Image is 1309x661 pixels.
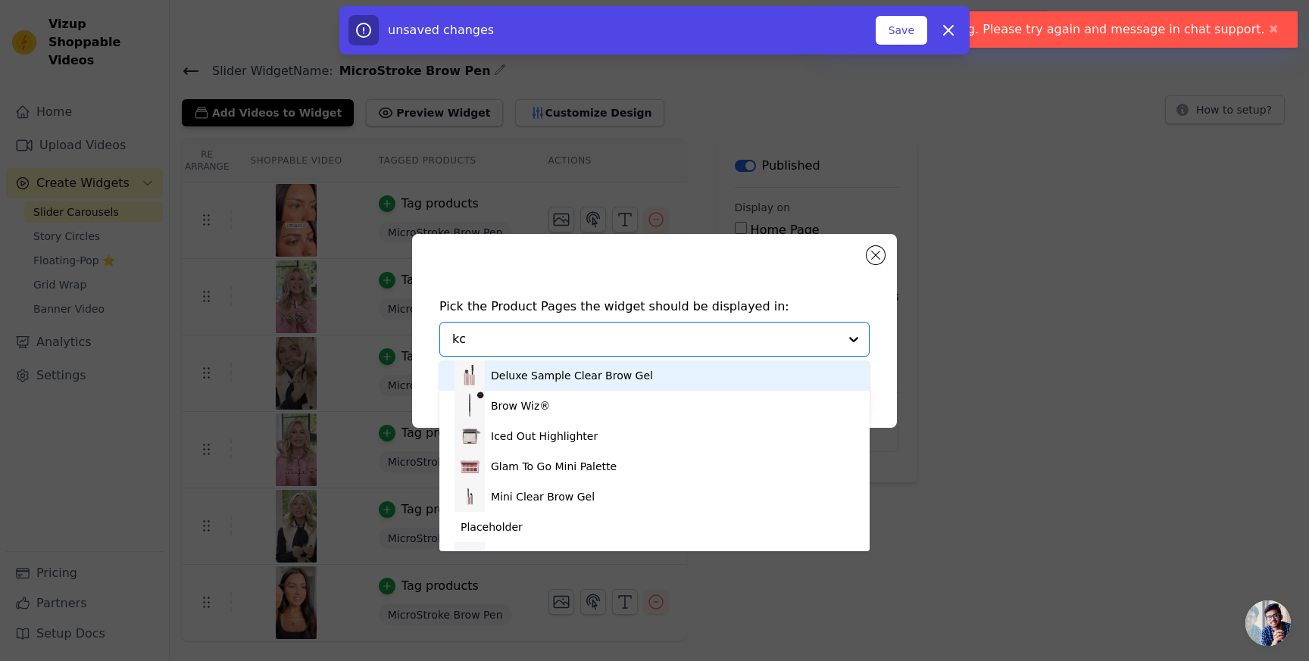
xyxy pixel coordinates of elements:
input: Search by product title or paste product URL [452,330,839,348]
div: Brow Wiz® [491,398,550,413]
div: Glam To Go Mini Palette [491,459,617,474]
button: Save [876,16,927,45]
img: product thumbnail [455,542,485,572]
img: product thumbnail [455,482,485,512]
div: Deluxe Sample Clear Brow Gel [491,368,653,383]
img: product thumbnail [455,391,485,421]
img: product thumbnail [455,451,485,482]
button: Close modal [867,246,885,264]
img: product thumbnail [455,421,485,451]
div: Iced Out Highlighter [491,429,598,444]
div: Primrose Palette [491,550,577,565]
img: product thumbnail [455,360,485,391]
h4: Pick the Product Pages the widget should be displayed in: [439,298,870,316]
span: unsaved changes [388,23,494,37]
a: Open chat [1245,600,1291,646]
div: Mini Clear Brow Gel [491,489,595,504]
div: Placeholder [461,519,523,535]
